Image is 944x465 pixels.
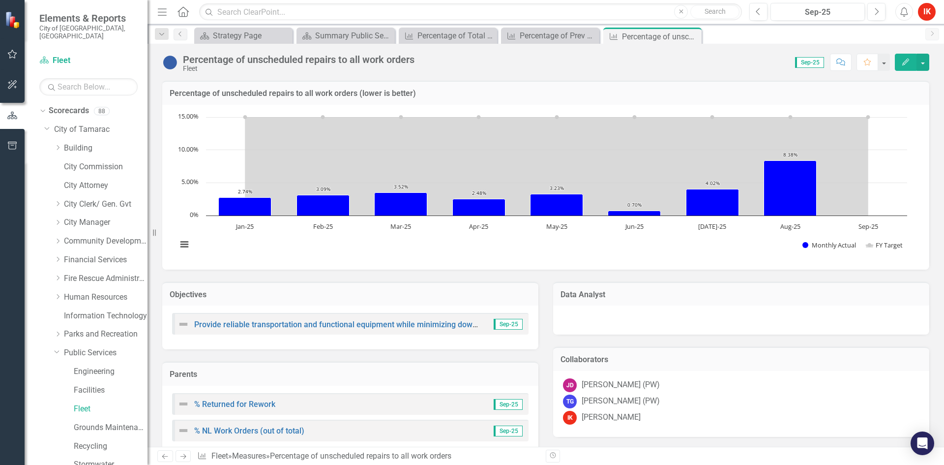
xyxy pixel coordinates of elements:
span: Sep-25 [494,399,523,410]
path: Jul-25, 15. FY Target. [710,115,714,119]
a: City Manager [64,217,147,228]
a: Facilities [74,385,147,396]
a: Summary Public Services/Fleet Management (5080) [299,30,392,42]
path: Feb-25, 3.09278351. Monthly Actual. [297,195,350,216]
text: [DATE]-25 [698,222,726,231]
div: IK [563,411,577,425]
a: Fleet [74,403,147,415]
path: Aug-25, 15. FY Target. [789,115,793,119]
text: 3.23% [550,185,564,191]
input: Search Below... [39,78,138,95]
div: Percentage of Total Units Available Serviced In-House [417,30,495,42]
text: 3.09% [316,186,330,192]
div: [PERSON_NAME] (PW) [582,379,660,391]
a: Measures [232,451,266,461]
img: No Information [162,55,178,70]
div: Percentage of unscheduled repairs to all work orders [183,54,414,65]
a: Financial Services [64,254,147,266]
text: May-25 [546,222,567,231]
path: Sep-25, 15. FY Target. [866,115,870,119]
h3: Percentage of unscheduled repairs to all work orders (lower is better) [170,89,922,98]
div: Summary Public Services/Fleet Management (5080) [315,30,392,42]
div: Chart. Highcharts interactive chart. [172,112,919,260]
button: Show FY Target [866,241,903,249]
text: Jan-25 [235,222,254,231]
img: Not Defined [177,425,189,436]
span: Search [705,7,726,15]
text: 0.70% [627,201,642,208]
a: Scorecards [49,105,89,117]
button: Show Monthly Actual [802,241,855,249]
img: Not Defined [177,318,189,330]
div: IK [918,3,936,21]
text: 3.52% [394,183,408,190]
path: May-25, 15. FY Target. [555,115,559,119]
path: Feb-25, 15. FY Target. [321,115,325,119]
text: 10.00% [178,145,199,154]
path: Mar-25, 3.51758794. Monthly Actual. [375,192,427,216]
a: Percentage of Prev maint performed on schedule [503,30,597,42]
a: Fleet [39,55,138,66]
div: Fleet [183,65,414,72]
div: Sep-25 [774,6,861,18]
a: Community Development [64,236,147,247]
path: Jan-25, 15. FY Target. [243,115,247,119]
div: Percentage of unscheduled repairs to all work orders [622,31,699,43]
span: Sep-25 [795,57,824,68]
a: Public Services [64,347,147,359]
div: [PERSON_NAME] [582,412,641,423]
button: View chart menu, Chart [177,238,191,251]
g: FY Target, series 2 of 2 with 9 data points. [243,115,870,119]
text: 5.00% [181,177,199,186]
text: Mar-25 [390,222,411,231]
a: Human Resources [64,292,147,303]
h3: Collaborators [560,355,922,364]
img: Not Defined [177,398,189,410]
path: Jul-25, 4.0201005. Monthly Actual. [686,189,739,216]
div: Percentage of Prev maint performed on schedule [520,30,597,42]
svg: Interactive chart [172,112,912,260]
a: Strategy Page [197,30,290,42]
a: % NL Work Orders (out of total) [194,426,304,435]
path: Jun-25, 15. FY Target. [633,115,637,119]
text: 2.48% [472,189,486,196]
button: Search [690,5,739,19]
path: Mar-25, 15. FY Target. [399,115,403,119]
div: [PERSON_NAME] (PW) [582,396,660,407]
h3: Data Analyst [560,290,922,299]
text: Jun-25 [624,222,644,231]
a: Engineering [74,366,147,377]
path: Jun-25, 0.6993007. Monthly Actual. [608,211,661,216]
a: Recycling [74,441,147,452]
path: Apr-25, 15. FY Target. [477,115,481,119]
h3: Objectives [170,290,531,299]
span: Sep-25 [494,426,523,436]
a: Fleet [211,451,228,461]
text: Aug-25 [780,222,800,231]
h3: Parents [170,370,531,379]
text: 15.00% [178,112,199,121]
text: Feb-25 [313,222,333,231]
a: Building [64,143,147,154]
text: 0% [190,210,199,219]
small: City of [GEOGRAPHIC_DATA], [GEOGRAPHIC_DATA] [39,24,138,40]
path: May-25, 3.22580645. Monthly Actual. [531,194,583,216]
input: Search ClearPoint... [199,3,742,21]
div: Strategy Page [213,30,290,42]
path: Jan-25, 2.73972603. Monthly Actual. [219,197,271,216]
a: City of Tamarac [54,124,147,135]
text: 2.74% [238,188,252,195]
a: City Commission [64,161,147,173]
a: Provide reliable transportation and functional equipment while minimizing downtime and environmen... [194,320,709,329]
a: Information Technology [64,310,147,322]
span: Sep-25 [494,319,523,330]
div: JD [563,378,577,392]
a: Grounds Maintenance [74,422,147,434]
text: Sep-25 [858,222,878,231]
a: City Clerk/ Gen. Gvt [64,199,147,210]
div: » » [197,451,538,462]
div: 88 [94,107,110,115]
img: ClearPoint Strategy [5,11,22,29]
text: 8.38% [783,151,797,158]
span: Elements & Reports [39,12,138,24]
